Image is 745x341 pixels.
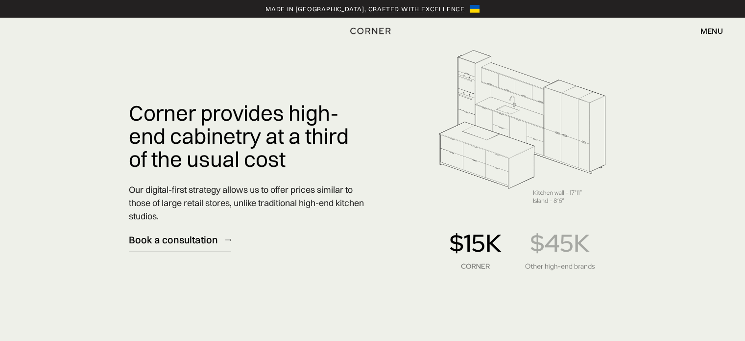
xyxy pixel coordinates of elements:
a: home [347,25,398,37]
a: Made in [GEOGRAPHIC_DATA], crafted with excellence [265,4,465,14]
div: Book a consultation [129,233,218,246]
p: Our digital-first strategy allows us to offer prices similar to those of large retail stores, unl... [129,183,367,223]
h1: Corner provides high-end cabinetry at a third of the usual cost [129,102,367,171]
a: Book a consultation [129,228,231,252]
div: menu [700,27,723,35]
div: menu [691,23,723,39]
